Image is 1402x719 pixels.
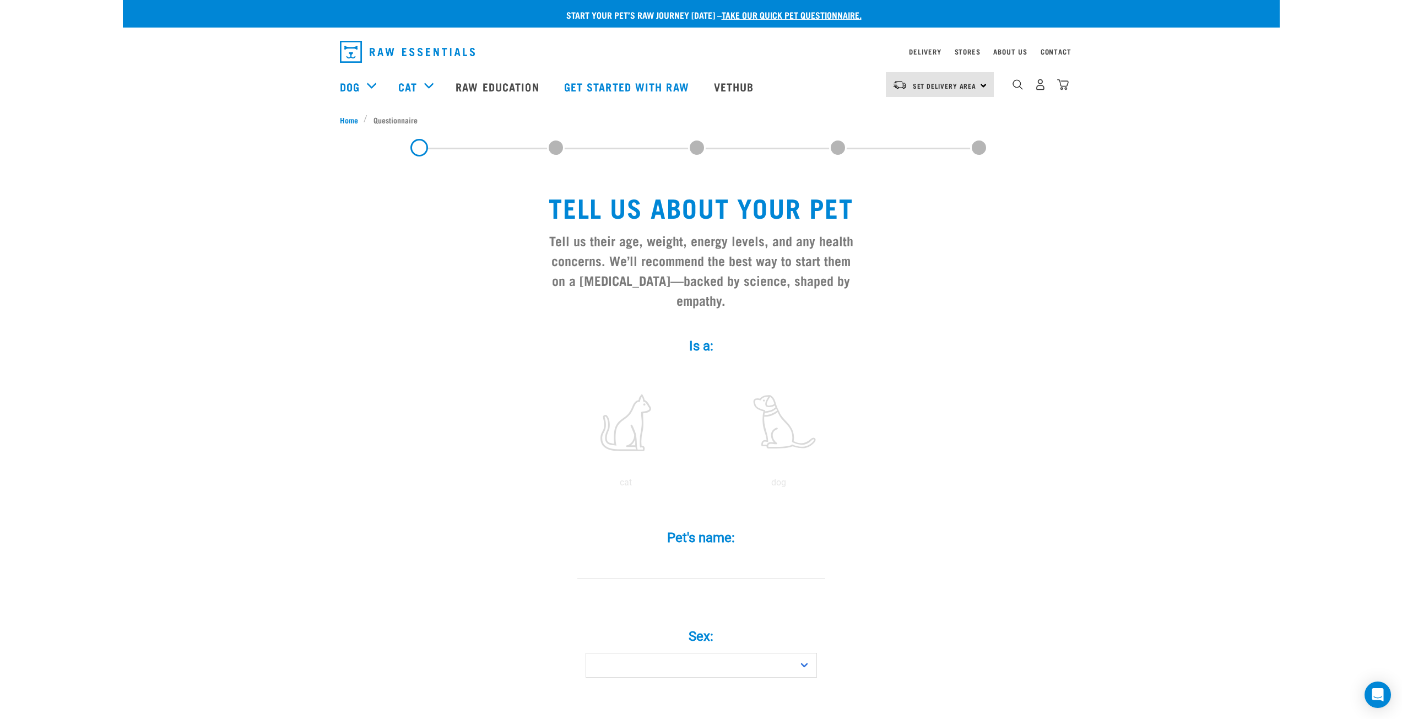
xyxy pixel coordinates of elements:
a: Contact [1041,50,1071,53]
label: Sex: [536,626,867,646]
img: home-icon@2x.png [1057,79,1069,90]
a: Raw Education [445,64,553,109]
img: van-moving.png [892,80,907,90]
a: Stores [955,50,981,53]
span: Home [340,114,358,126]
label: Is a: [536,336,867,356]
a: Delivery [909,50,941,53]
nav: dropdown navigation [331,36,1071,67]
label: Pet's name: [536,528,867,548]
nav: dropdown navigation [123,64,1280,109]
img: Raw Essentials Logo [340,41,475,63]
h3: Tell us their age, weight, energy levels, and any health concerns. We’ll recommend the best way t... [545,230,858,310]
p: Start your pet’s raw journey [DATE] – [131,8,1288,21]
span: Set Delivery Area [913,84,977,88]
h1: Tell us about your pet [545,192,858,221]
a: About Us [993,50,1027,53]
nav: breadcrumbs [340,114,1063,126]
a: Dog [340,78,360,95]
div: Open Intercom Messenger [1365,682,1391,708]
p: cat [551,476,700,489]
a: Get started with Raw [553,64,703,109]
a: take our quick pet questionnaire. [722,12,862,17]
img: home-icon-1@2x.png [1013,79,1023,90]
img: user.png [1035,79,1046,90]
p: dog [705,476,853,489]
a: Vethub [703,64,768,109]
a: Home [340,114,364,126]
a: Cat [398,78,417,95]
